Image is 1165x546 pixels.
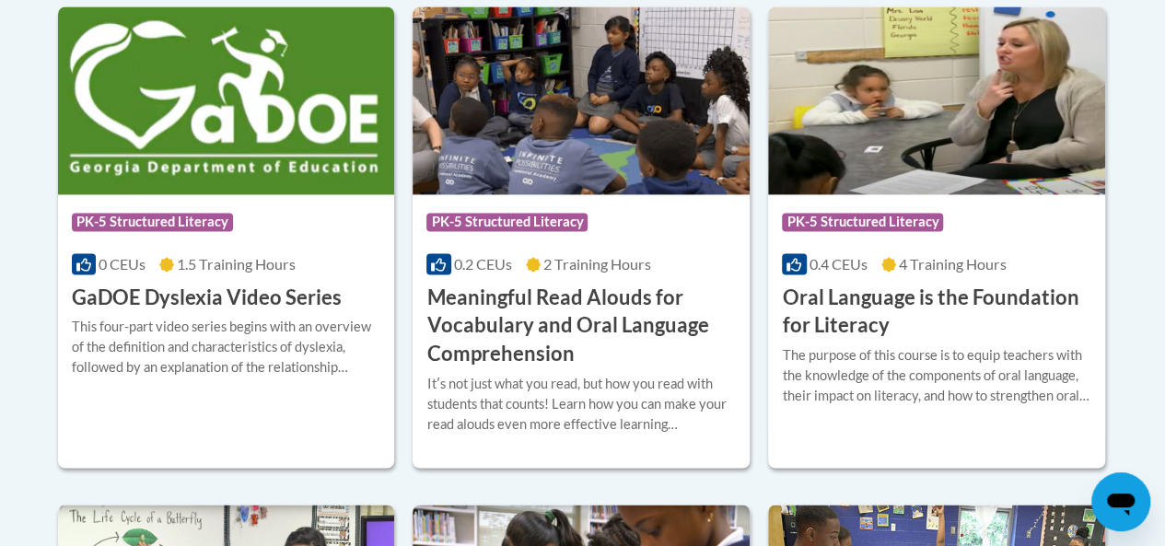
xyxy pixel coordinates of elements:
[426,284,736,368] h3: Meaningful Read Alouds for Vocabulary and Oral Language Comprehension
[782,213,943,231] span: PK-5 Structured Literacy
[454,255,512,273] span: 0.2 CEUs
[413,6,750,194] img: Course Logo
[810,255,868,273] span: 0.4 CEUs
[72,284,342,312] h3: GaDOE Dyslexia Video Series
[426,374,736,435] div: Itʹs not just what you read, but how you read with students that counts! Learn how you can make y...
[58,6,395,468] a: Course LogoPK-5 Structured Literacy0 CEUs1.5 Training Hours GaDOE Dyslexia Video SeriesThis four-...
[58,6,395,194] img: Course Logo
[768,6,1105,194] img: Course Logo
[72,317,381,378] div: This four-part video series begins with an overview of the definition and characteristics of dysl...
[413,6,750,468] a: Course LogoPK-5 Structured Literacy0.2 CEUs2 Training Hours Meaningful Read Alouds for Vocabulary...
[177,255,296,273] span: 1.5 Training Hours
[72,213,233,231] span: PK-5 Structured Literacy
[543,255,651,273] span: 2 Training Hours
[426,213,588,231] span: PK-5 Structured Literacy
[99,255,146,273] span: 0 CEUs
[899,255,1007,273] span: 4 Training Hours
[768,6,1105,468] a: Course LogoPK-5 Structured Literacy0.4 CEUs4 Training Hours Oral Language is the Foundation for L...
[782,345,1091,406] div: The purpose of this course is to equip teachers with the knowledge of the components of oral lang...
[782,284,1091,341] h3: Oral Language is the Foundation for Literacy
[1091,472,1150,531] iframe: Button to launch messaging window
